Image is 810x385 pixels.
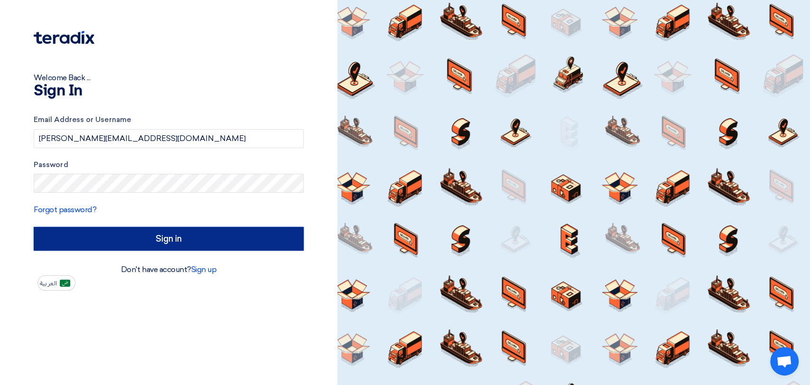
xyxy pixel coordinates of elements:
a: Open chat [770,347,799,376]
img: Teradix logo [34,31,94,44]
a: Forgot password? [34,205,96,214]
input: Sign in [34,227,304,251]
label: Password [34,160,304,170]
input: Enter your business email or username [34,129,304,148]
label: Email Address or Username [34,114,304,125]
span: العربية [40,280,57,287]
div: Don't have account? [34,264,304,275]
div: Welcome Back ... [34,72,304,84]
a: Sign up [191,265,217,274]
button: العربية [37,275,75,291]
h1: Sign In [34,84,304,99]
img: ar-AR.png [60,280,70,287]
